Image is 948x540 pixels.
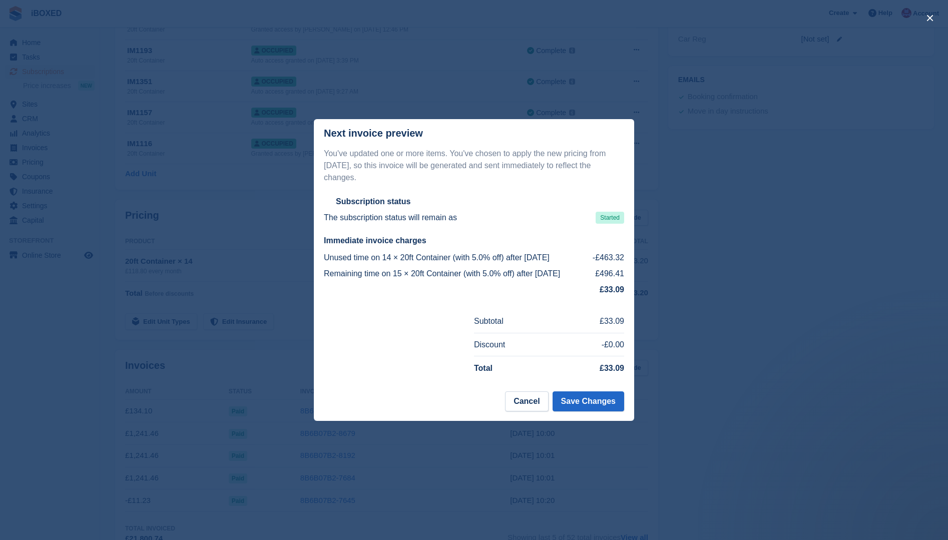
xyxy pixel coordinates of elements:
td: -£463.32 [589,250,624,266]
button: Cancel [505,391,548,411]
span: Started [596,212,624,224]
td: Remaining time on 15 × 20ft Container (with 5.0% off) after [DATE] [324,266,589,282]
strong: Total [474,364,493,372]
td: £33.09 [558,310,624,333]
td: Unused time on 14 × 20ft Container (with 5.0% off) after [DATE] [324,250,589,266]
strong: £33.09 [600,364,624,372]
td: £496.41 [589,266,624,282]
button: Save Changes [553,391,624,411]
strong: £33.09 [600,285,624,294]
button: close [922,10,938,26]
h2: Immediate invoice charges [324,236,624,246]
td: -£0.00 [558,333,624,356]
p: Next invoice preview [324,128,423,139]
h2: Subscription status [336,197,410,207]
p: The subscription status will remain as [324,212,457,224]
td: Subtotal [474,310,558,333]
p: You've updated one or more items. You've chosen to apply the new pricing from [DATE], so this inv... [324,148,624,184]
td: Discount [474,333,558,356]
